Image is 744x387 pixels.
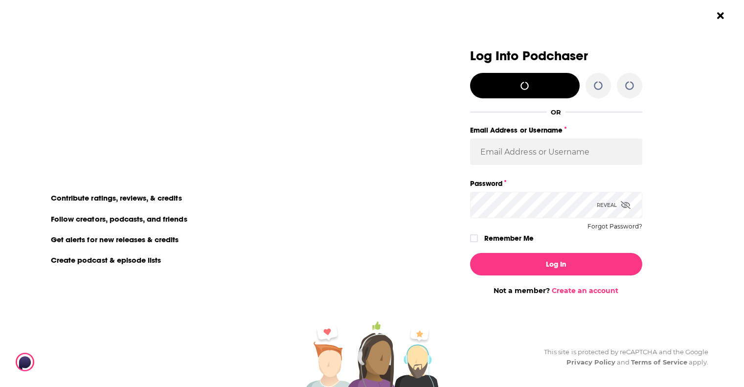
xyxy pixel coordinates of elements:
[16,353,110,371] img: Podchaser - Follow, Share and Rate Podcasts
[470,124,642,137] label: Email Address or Username
[45,253,168,266] li: Create podcast & episode lists
[92,51,189,65] a: create an account
[470,177,642,190] label: Password
[470,49,642,63] h3: Log Into Podchaser
[16,353,102,371] a: Podchaser - Follow, Share and Rate Podcasts
[566,358,615,366] a: Privacy Policy
[484,232,534,245] label: Remember Me
[45,212,194,225] li: Follow creators, podcasts, and friends
[45,174,241,183] li: On Podchaser you can:
[551,108,561,116] div: OR
[470,253,642,275] button: Log In
[470,286,642,295] div: Not a member?
[470,138,642,165] input: Email Address or Username
[711,6,730,25] button: Close Button
[597,192,631,218] div: Reveal
[587,223,642,230] button: Forgot Password?
[45,191,189,204] li: Contribute ratings, reviews, & credits
[552,286,618,295] a: Create an account
[631,358,687,366] a: Terms of Service
[536,347,708,367] div: This site is protected by reCAPTCHA and the Google and apply.
[45,233,185,246] li: Get alerts for new releases & credits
